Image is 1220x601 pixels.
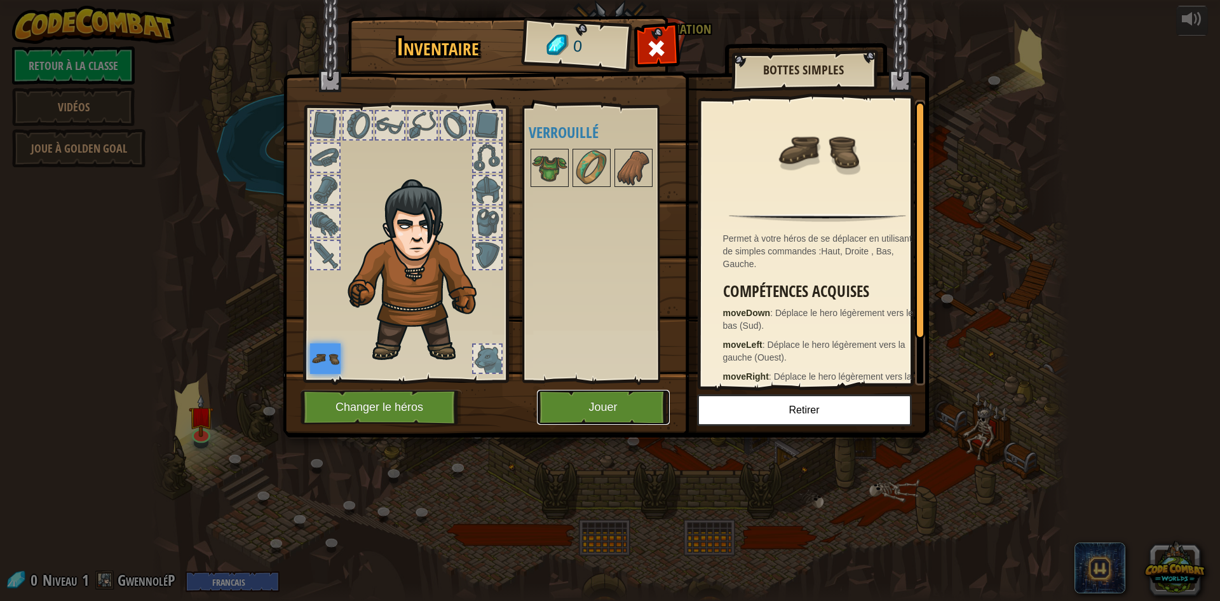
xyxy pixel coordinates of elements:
span: Déplace le hero légèrement vers le bas (Sud). [723,308,914,331]
span: Déplace le hero légèrement vers la gauche (Ouest). [723,340,905,363]
h3: Compétences acquises [723,283,919,300]
img: portrait.png [776,109,859,192]
img: portrait.png [532,150,567,186]
span: : [770,308,775,318]
strong: moveDown [723,308,771,318]
button: Changer le héros [301,390,462,425]
img: hair_2.png [342,179,498,364]
h1: Inventaire [357,34,519,60]
span: Déplace le hero légèrement vers la droite (Est). [723,371,912,394]
img: hr.png [729,214,905,222]
span: 0 [572,35,583,59]
img: portrait.png [574,150,609,186]
button: Jouer [537,390,670,425]
img: portrait.png [616,150,651,186]
h2: Bottes simples [744,63,864,77]
span: : [769,371,774,382]
h4: Verrouillé [529,124,688,141]
strong: moveLeft [723,340,762,350]
span: : [762,340,768,350]
div: Permet à votre héros de se déplacer en utilisant de simples commandes :Haut, Droite , Bas, Gauche. [723,232,919,270]
strong: moveRight [723,371,769,382]
button: Retirer [697,394,912,426]
img: portrait.png [310,343,341,374]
